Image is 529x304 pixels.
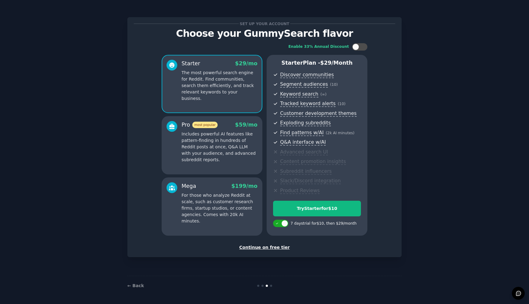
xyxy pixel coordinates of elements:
span: Set up your account [239,21,291,27]
span: Tracked keyword alerts [280,101,336,107]
span: Slack/Discord integration [280,178,341,184]
span: ( 2k AI minutes ) [326,131,355,135]
div: Try Starter for $10 [273,205,361,212]
span: Exploding subreddits [280,120,331,126]
span: Discover communities [280,72,334,78]
div: Enable 33% Annual Discount [288,44,349,50]
span: ( 10 ) [338,102,345,106]
span: ( 10 ) [330,82,338,87]
span: Customer development themes [280,110,357,117]
span: $ 59 /mo [235,122,257,128]
p: Includes powerful AI features like pattern-finding in hundreds of Reddit posts at once, Q&A LLM w... [182,131,257,163]
span: Content promotion insights [280,158,346,165]
span: Advanced search UI [280,149,328,155]
span: Subreddit influencers [280,168,332,175]
span: Keyword search [280,91,318,97]
div: Continue on free tier [134,244,395,251]
div: Mega [182,182,196,190]
a: ← Back [127,283,144,288]
span: most popular [192,122,218,128]
div: Starter [182,60,200,67]
span: Product Reviews [280,188,320,194]
span: Find patterns w/AI [280,130,324,136]
span: $ 199 /mo [231,183,257,189]
span: $ 29 /mo [235,60,257,66]
p: Starter Plan - [273,59,361,67]
span: $ 29 /month [320,60,353,66]
div: 7 days trial for $10 , then $ 29 /month [291,221,357,226]
div: Pro [182,121,218,129]
p: Choose your GummySearch flavor [134,28,395,39]
button: TryStarterfor$10 [273,201,361,216]
p: The most powerful search engine for Reddit. Find communities, search them efficiently, and track ... [182,70,257,102]
p: For those who analyze Reddit at scale, such as customer research firms, startup studios, or conte... [182,192,257,224]
span: ( ∞ ) [321,92,327,97]
span: Q&A interface w/AI [280,139,326,146]
span: Segment audiences [280,81,328,88]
